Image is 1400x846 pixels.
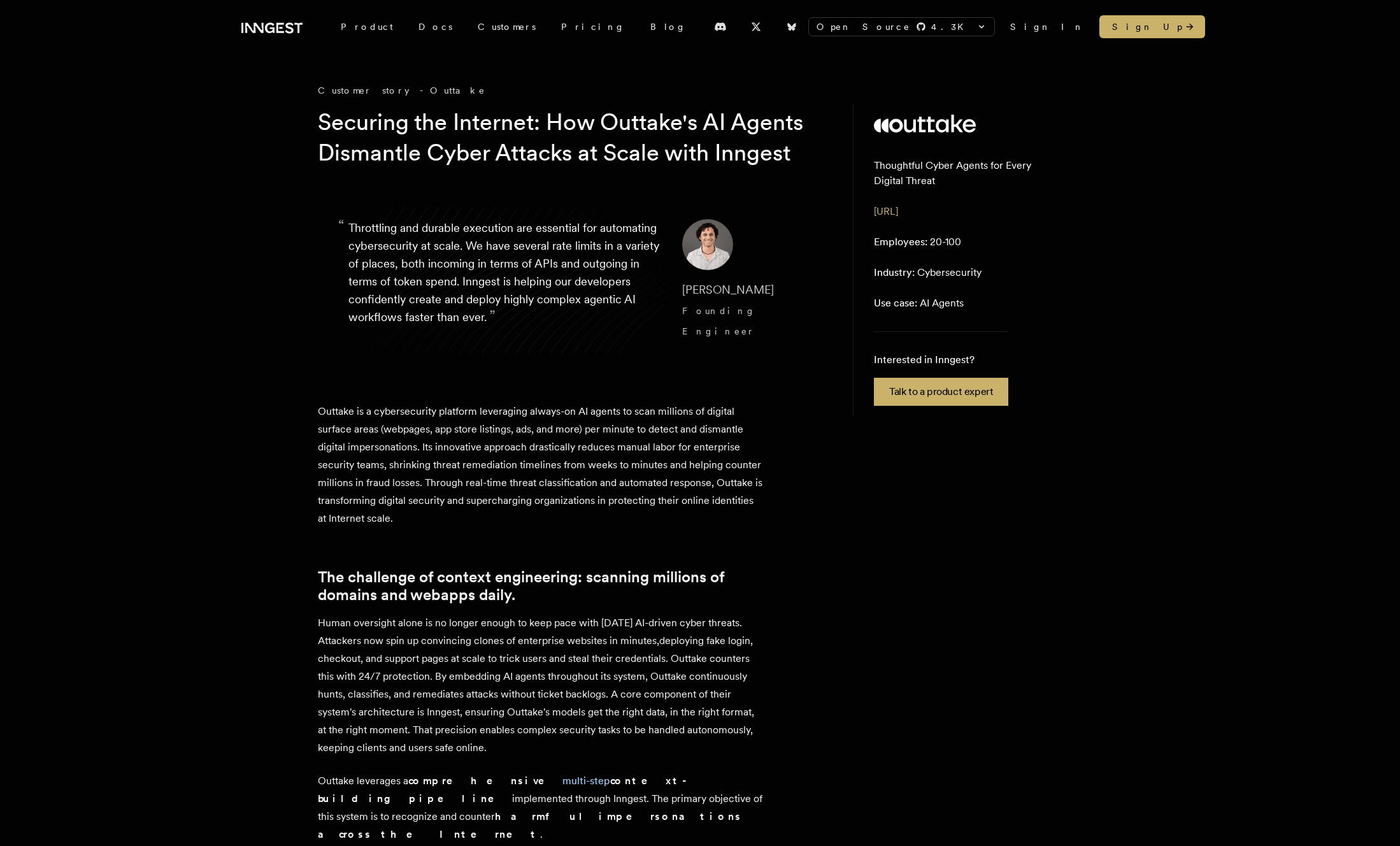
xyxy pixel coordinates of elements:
[874,297,917,309] span: Use case:
[638,15,699,38] a: Blog
[682,219,733,270] img: Image of Diego Escobedo
[874,265,982,280] p: Cybersecurity
[318,614,764,757] p: Human oversight alone is no longer enough to keep pace with [DATE] AI-driven cyber threats. Attac...
[1099,15,1205,38] a: Sign Up
[874,296,964,311] p: AI Agents
[778,17,806,37] a: Bluesky
[874,266,915,278] span: Industry:
[742,17,770,37] a: X
[874,378,1008,406] a: Talk to a product expert
[406,15,465,38] a: Docs
[562,775,610,787] a: multi-step
[874,158,1062,189] p: Thoughtful Cyber Agents for Every Digital Threat
[817,20,911,33] span: Open Source
[318,775,693,805] strong: comprehensive context-building pipeline
[874,352,1008,368] p: Interested in Inngest?
[318,107,807,168] h1: Securing the Internet: How Outtake's AI Agents Dismantle Cyber Attacks at Scale with Inngest
[318,84,827,97] div: Customer story - Outtake
[682,283,774,296] span: [PERSON_NAME]
[874,236,927,248] span: Employees:
[931,20,971,33] span: 4.3 K
[874,115,976,133] img: Outtake's logo
[682,306,756,336] span: Founding Engineer
[328,15,406,38] div: Product
[874,205,898,217] a: [URL]
[318,810,742,840] strong: harmful impersonations across the Internet
[706,17,734,37] a: Discord
[548,15,638,38] a: Pricing
[465,15,548,38] a: Customers
[348,219,662,341] p: Throttling and durable execution are essential for automating cybersecurity at scale. We have sev...
[318,772,764,843] p: Outtake leverages a implemented through Inngest. The primary objective of this system is to recog...
[874,234,961,250] p: 20-100
[318,403,764,527] p: Outtake is a cybersecurity platform leveraging always-on AI agents to scan millions of digital su...
[338,222,345,229] span: “
[489,306,496,325] span: ”
[1010,20,1084,33] a: Sign In
[318,568,764,604] a: The challenge of context engineering: scanning millions of domains and webapps daily.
